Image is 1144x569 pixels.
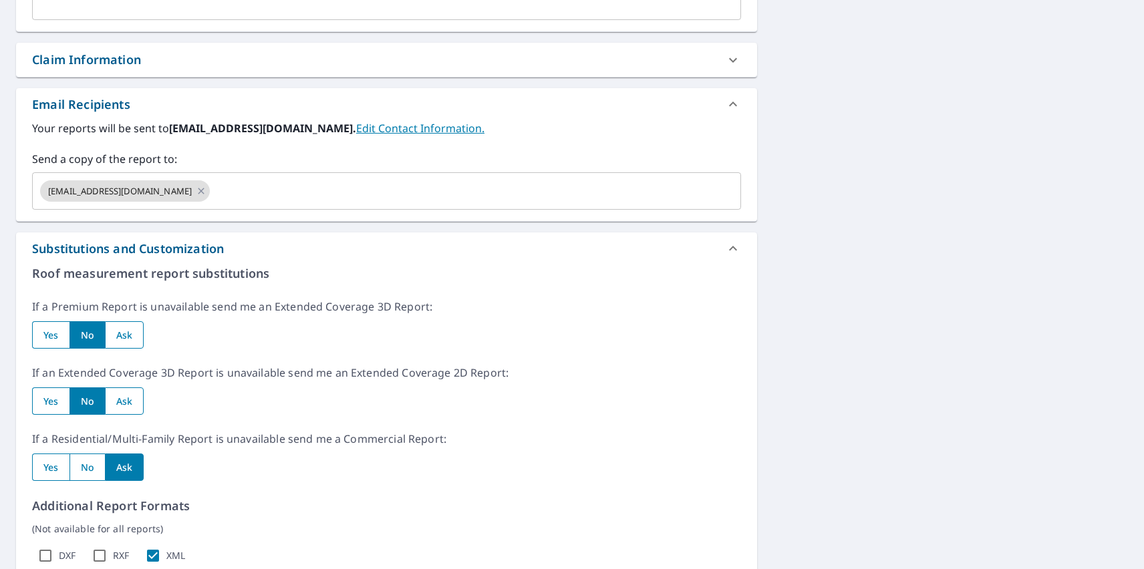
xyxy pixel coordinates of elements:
[32,96,130,114] div: Email Recipients
[16,232,757,264] div: Substitutions and Customization
[32,522,741,536] p: (Not available for all reports)
[32,151,741,167] label: Send a copy of the report to:
[32,264,741,282] p: Roof measurement report substitutions
[40,185,200,198] span: [EMAIL_ADDRESS][DOMAIN_NAME]
[59,550,76,562] label: DXF
[32,497,741,515] p: Additional Report Formats
[32,120,741,136] label: Your reports will be sent to
[16,43,757,77] div: Claim Information
[166,550,185,562] label: XML
[32,299,741,315] p: If a Premium Report is unavailable send me an Extended Coverage 3D Report:
[40,180,210,202] div: [EMAIL_ADDRESS][DOMAIN_NAME]
[169,121,356,136] b: [EMAIL_ADDRESS][DOMAIN_NAME].
[356,121,484,136] a: EditContactInfo
[113,550,129,562] label: RXF
[32,431,741,447] p: If a Residential/Multi-Family Report is unavailable send me a Commercial Report:
[32,365,741,381] p: If an Extended Coverage 3D Report is unavailable send me an Extended Coverage 2D Report:
[32,51,141,69] div: Claim Information
[32,240,224,258] div: Substitutions and Customization
[16,88,757,120] div: Email Recipients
